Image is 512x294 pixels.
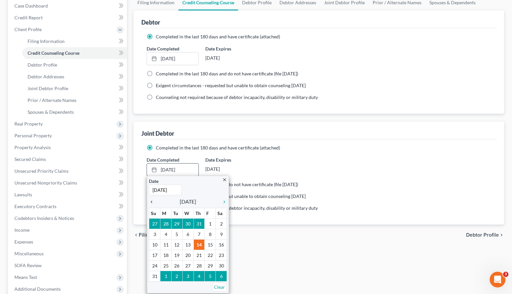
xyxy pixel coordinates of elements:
i: chevron_left [149,199,157,205]
td: 3 [149,229,160,240]
a: close [222,176,227,183]
span: Counseling not required because of debtor incapacity, disability or military duty [156,94,318,100]
span: Means Test [14,274,37,280]
i: chevron_right [218,199,227,205]
td: 29 [205,261,216,271]
span: Unsecured Nonpriority Claims [14,180,77,186]
span: Spouses & Dependents [28,109,74,115]
a: Lawsuits [9,189,127,201]
a: Debtor Profile [22,59,127,71]
td: 31 [194,219,205,229]
td: 4 [160,229,172,240]
a: chevron_left [149,198,157,206]
span: Client Profile [14,27,42,32]
span: Income [14,227,30,233]
a: Prior / Alternate Names [22,94,127,106]
a: Secured Claims [9,153,127,165]
a: Credit Counseling Course [22,47,127,59]
th: Th [194,208,205,219]
td: 2 [216,219,227,229]
a: Property Analysis [9,142,127,153]
td: 29 [171,219,182,229]
span: 3 [503,272,508,277]
td: 12 [171,240,182,250]
span: Executory Contracts [14,204,56,209]
td: 26 [171,261,182,271]
td: 2 [171,271,182,282]
td: 5 [171,229,182,240]
th: Tu [171,208,182,219]
td: 23 [216,250,227,261]
span: Codebtors Insiders & Notices [14,215,74,221]
span: Exigent circumstances - requested but unable to obtain counseling [DATE] [156,193,306,199]
td: 27 [182,261,194,271]
span: Unsecured Priority Claims [14,168,69,174]
label: Date Completed [147,45,179,52]
th: M [160,208,172,219]
td: 19 [171,250,182,261]
span: Completed in the last 180 days and do not have certificate (file [DATE]) [156,71,298,76]
span: [DATE] [180,198,196,206]
td: 30 [216,261,227,271]
td: 14 [194,240,205,250]
span: Real Property [14,121,43,127]
td: 30 [182,219,194,229]
a: chevron_right [218,198,227,206]
td: 8 [205,229,216,240]
span: Completed in the last 180 days and have certificate (attached) [156,145,280,150]
td: 13 [182,240,194,250]
span: Miscellaneous [14,251,44,256]
a: Filing Information [22,35,127,47]
a: [DATE] [147,164,198,176]
a: Unsecured Priority Claims [9,165,127,177]
td: 25 [160,261,172,271]
td: 16 [216,240,227,250]
button: chevron_left Filing Information [133,232,180,238]
td: 1 [160,271,172,282]
td: 22 [205,250,216,261]
span: Filing Information [139,232,180,238]
i: chevron_left [133,232,139,238]
span: Property Analysis [14,145,51,150]
span: Filing Information [28,38,65,44]
th: Su [149,208,160,219]
span: Lawsuits [14,192,32,197]
td: 27 [149,219,160,229]
td: 9 [216,229,227,240]
span: Exigent circumstances - requested but unable to obtain counseling [DATE] [156,83,306,88]
td: 10 [149,240,160,250]
iframe: Intercom live chat [490,272,505,287]
span: Prior / Alternate Names [28,97,76,103]
td: 18 [160,250,172,261]
th: Sa [216,208,227,219]
a: Credit Report [9,12,127,24]
span: Personal Property [14,133,52,138]
a: Debtor Addresses [22,71,127,83]
span: Expenses [14,239,33,245]
label: Date Expires [205,45,257,52]
td: 11 [160,240,172,250]
td: 6 [216,271,227,282]
input: 1/1/2013 [149,185,182,195]
td: 1 [205,219,216,229]
i: chevron_right [499,232,504,238]
td: 28 [160,219,172,229]
td: 21 [194,250,205,261]
td: 17 [149,250,160,261]
span: Secured Claims [14,156,46,162]
span: Credit Counseling Course [28,50,79,56]
td: 20 [182,250,194,261]
span: Credit Report [14,15,43,20]
div: [DATE] [205,163,257,175]
th: F [205,208,216,219]
div: [DATE] [205,52,257,64]
span: Counseling not required because of debtor incapacity, disability or military duty [156,205,318,211]
span: Debtor Addresses [28,74,64,79]
td: 15 [205,240,216,250]
div: Joint Debtor [141,129,174,137]
td: 7 [194,229,205,240]
td: 28 [194,261,205,271]
span: Debtor Profile [28,62,57,68]
span: Completed in the last 180 days and have certificate (attached) [156,34,280,39]
td: 31 [149,271,160,282]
